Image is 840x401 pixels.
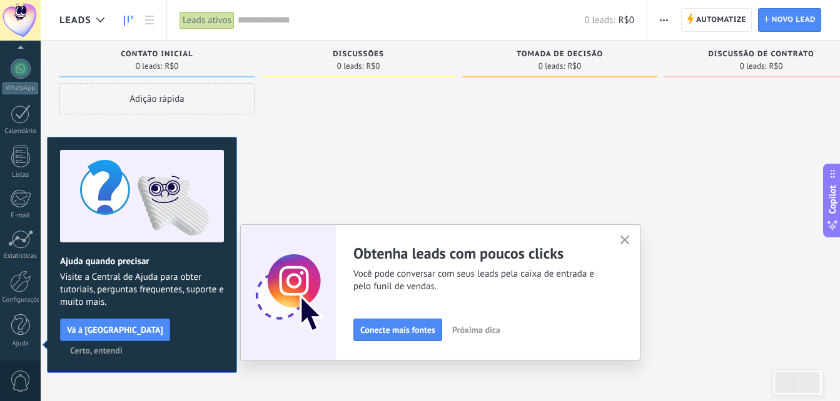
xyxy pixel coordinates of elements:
span: 0 leads: [584,14,615,26]
span: Novo lead [772,9,816,31]
span: Próxima dica [452,325,500,334]
a: Automatize [681,8,752,32]
span: R$0 [366,62,380,70]
span: R$0 [769,62,782,70]
span: Vá à [GEOGRAPHIC_DATA] [67,325,163,334]
span: Automatize [696,9,746,31]
span: 0 leads: [539,62,565,70]
div: E-mail [3,212,39,220]
a: Novo lead [758,8,821,32]
span: R$0 [619,14,634,26]
span: Certo, entendi [70,346,123,355]
span: 0 leads: [740,62,767,70]
button: Vá à [GEOGRAPHIC_DATA] [60,319,170,341]
span: Leads [59,14,91,26]
div: Configurações [3,296,39,304]
span: Visite a Central de Ajuda para obter tutoriais, perguntas frequentes, suporte e muito mais. [60,271,224,309]
span: Você pode conversar com seus leads pela caixa de entrada e pelo funil de vendas. [353,268,605,293]
div: WhatsApp [3,82,38,94]
button: Certo, entendi [64,341,128,360]
div: Adição rápida [59,83,255,114]
a: Lista [139,8,160,32]
span: R$0 [567,62,581,70]
h2: Ajuda quando precisar [60,255,224,267]
span: Copilot [826,186,839,214]
span: Discussão de contrato [708,50,814,59]
span: Contato inicial [121,50,193,59]
span: R$0 [164,62,178,70]
div: Leads ativos [180,11,235,29]
button: Próxima dica [447,320,506,339]
div: Contato inicial [66,50,248,61]
h2: Obtenha leads com poucos clicks [353,244,605,263]
a: Leads [118,8,139,32]
div: Listas [3,171,39,179]
span: 0 leads: [136,62,163,70]
span: Tomada de decisão [517,50,603,59]
div: Tomada de decisão [468,50,651,61]
div: Estatísticas [3,252,39,260]
span: Conecte mais fontes [360,325,435,334]
div: Discussões [267,50,450,61]
button: Conecte mais fontes [353,319,442,341]
button: Mais [655,8,673,32]
div: Calendário [3,127,39,136]
div: Ajuda [3,340,39,348]
span: 0 leads: [337,62,364,70]
span: Discussões [333,50,384,59]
